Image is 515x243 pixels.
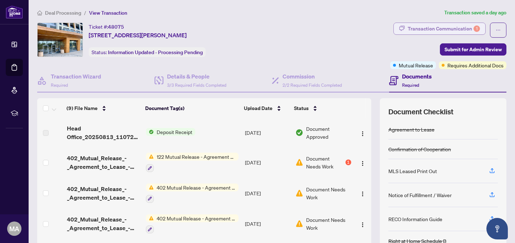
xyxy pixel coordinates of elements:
th: Document Tag(s) [142,98,241,118]
div: Notice of Fulfillment / Waiver [388,191,452,199]
button: Status IconDeposit Receipt [146,128,195,136]
span: Document Needs Work [306,154,344,170]
span: 402 Mutual Release - Agreement to Lease - Residential [154,184,239,191]
button: Transaction Communication1 [393,23,486,35]
span: Deposit Receipt [154,128,195,136]
img: IMG-N12327369_1.jpg [38,23,83,57]
img: Logo [360,161,366,166]
span: Required [402,82,419,88]
h4: Transaction Wizard [51,72,101,81]
span: [STREET_ADDRESS][PERSON_NAME] [89,31,187,39]
button: Logo [357,218,368,229]
img: Document Status [295,129,303,137]
button: Status Icon402 Mutual Release - Agreement to Lease - Residential [146,184,239,203]
span: ellipsis [496,28,501,33]
span: 122 Mutual Release - Agreement of Purchase and Sale [154,153,239,161]
button: Submit for Admin Review [440,43,506,56]
button: Open asap [486,218,508,239]
td: [DATE] [242,118,293,147]
span: Document Checklist [388,107,453,117]
th: Status [291,98,352,118]
span: home [37,10,42,15]
span: Requires Additional Docs [447,61,504,69]
img: Status Icon [146,184,154,191]
img: Document Status [295,220,303,228]
div: Status: [89,47,206,57]
h4: Commission [283,72,342,81]
button: Status Icon402 Mutual Release - Agreement to Lease - Residential [146,214,239,234]
div: Transaction Communication [408,23,480,34]
td: [DATE] [242,147,293,178]
span: Information Updated - Processing Pending [108,49,203,56]
button: Status Icon122 Mutual Release - Agreement of Purchase and Sale [146,153,239,172]
th: (9) File Name [64,98,142,118]
img: Status Icon [146,128,154,136]
span: Mutual Release [399,61,433,69]
img: Status Icon [146,214,154,222]
img: Document Status [295,158,303,166]
button: Logo [357,157,368,168]
span: 402_Mutual_Release_-_Agreement_to_Lease_-_Residential_-_PropTx-[PERSON_NAME] 1 EXECUTED.pdf [67,154,141,171]
div: Ticket #: [89,23,124,31]
div: MLS Leased Print Out [388,167,437,175]
img: Logo [360,131,366,137]
th: Upload Date [241,98,291,118]
span: Document Needs Work [306,185,351,201]
img: Document Status [295,189,303,197]
td: [DATE] [242,209,293,239]
img: Logo [360,222,366,228]
td: [DATE] [242,178,293,209]
button: Logo [357,127,368,138]
h4: Details & People [167,72,226,81]
span: Status [294,104,309,112]
span: 402_Mutual_Release_-_Agreement_to_Lease_-_Residential_-_PropTx-[PERSON_NAME].pdf [67,185,141,202]
img: logo [6,5,23,19]
div: 1 [474,25,480,32]
span: 48075 [108,24,124,30]
span: 2/2 Required Fields Completed [283,82,342,88]
span: 402 Mutual Release - Agreement to Lease - Residential [154,214,239,222]
div: Agreement to Lease [388,125,435,133]
span: Required [51,82,68,88]
span: Document Needs Work [306,216,351,232]
h4: Documents [402,72,432,81]
span: Deal Processing [45,10,81,16]
span: Document Approved [306,125,351,140]
span: Upload Date [244,104,273,112]
article: Transaction saved a day ago [444,9,506,17]
span: (9) File Name [67,104,98,112]
span: 402_Mutual_Release_-_Agreement_to_Lease_-_Residential_-_PropTx-[PERSON_NAME].pdf [67,215,141,232]
span: 3/3 Required Fields Completed [167,82,226,88]
img: Status Icon [146,153,154,161]
button: Logo [357,187,368,199]
img: Logo [360,191,366,197]
div: RECO Information Guide [388,215,442,223]
span: MA [9,224,19,234]
div: 1 [345,159,351,165]
li: / [84,9,86,17]
div: Confirmation of Cooperation [388,145,451,153]
span: Submit for Admin Review [445,44,502,55]
span: View Transaction [89,10,127,16]
span: Head Office_20250813_110722.pdf [67,124,141,141]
